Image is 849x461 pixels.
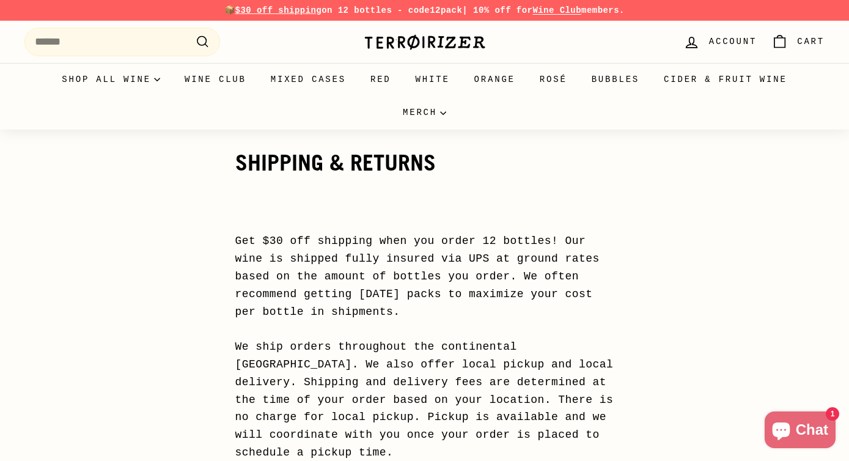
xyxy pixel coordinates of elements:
a: White [403,63,462,96]
h1: Shipping & Returns [235,151,614,175]
a: Red [358,63,403,96]
a: Rosé [527,63,579,96]
summary: Merch [391,96,458,129]
a: Mixed Cases [259,63,358,96]
span: Account [709,35,757,48]
strong: 12pack [430,6,462,15]
a: Wine Club [532,6,581,15]
span: Cart [797,35,825,48]
a: Bubbles [579,63,652,96]
a: Cider & Fruit Wine [652,63,799,96]
summary: Shop all wine [50,63,172,96]
span: $30 off shipping [235,6,322,15]
inbox-online-store-chat: Shopify online store chat [761,411,839,451]
a: Orange [462,63,527,96]
a: Wine Club [172,63,259,96]
p: 📦 on 12 bottles - code | 10% off for members. [24,4,825,17]
a: Cart [764,24,832,60]
a: Account [676,24,764,60]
